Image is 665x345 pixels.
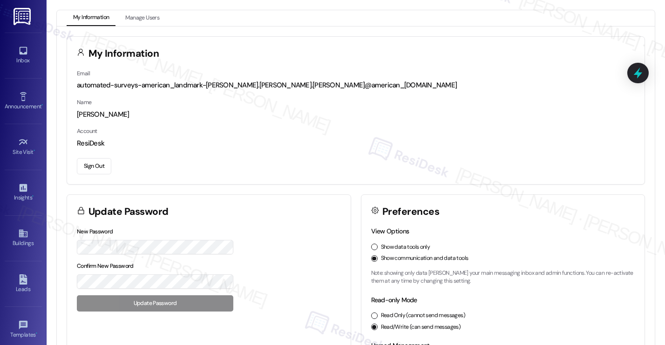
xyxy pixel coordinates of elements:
[88,49,159,59] h3: My Information
[371,296,417,304] label: Read-only Mode
[382,207,439,217] h3: Preferences
[77,80,635,90] div: automated-surveys-american_landmark-[PERSON_NAME].[PERSON_NAME].[PERSON_NAME]@american_[DOMAIN_NAME]
[381,312,465,320] label: Read Only (cannot send messages)
[5,317,42,342] a: Templates •
[371,227,409,235] label: View Options
[41,102,43,108] span: •
[32,193,34,199] span: •
[67,10,115,26] button: My Information
[77,139,635,148] div: ResiDesk
[77,127,97,135] label: Account
[77,110,635,119] div: [PERSON_NAME]
[5,272,42,297] a: Leads
[5,134,42,159] a: Site Visit •
[77,158,111,174] button: Sign Out
[88,207,169,217] h3: Update Password
[5,226,42,251] a: Buildings
[77,99,92,106] label: Name
[119,10,166,26] button: Manage Users
[381,323,461,332] label: Read/Write (can send messages)
[381,243,430,252] label: Show data tools only
[77,262,134,270] label: Confirm New Password
[371,269,635,285] p: Note: showing only data [PERSON_NAME] your main messaging inbox and admin functions. You can re-a...
[36,330,37,337] span: •
[5,43,42,68] a: Inbox
[14,8,33,25] img: ResiDesk Logo
[77,70,90,77] label: Email
[77,228,113,235] label: New Password
[34,147,35,154] span: •
[5,180,42,205] a: Insights •
[381,254,468,263] label: Show communication and data tools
